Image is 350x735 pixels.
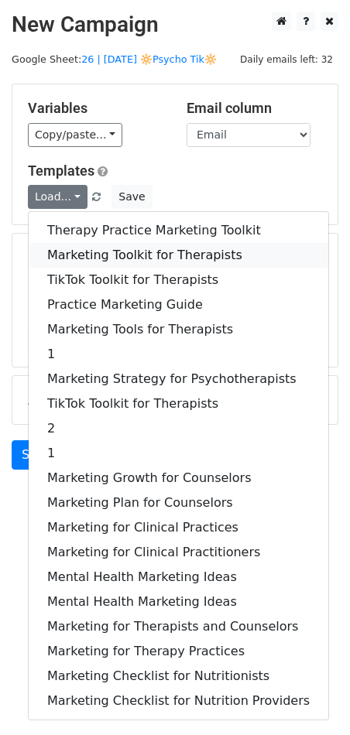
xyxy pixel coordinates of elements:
[29,540,328,565] a: Marketing for Clinical Practitioners
[29,391,328,416] a: TikTok Toolkit for Therapists
[235,51,338,68] span: Daily emails left: 32
[29,466,328,491] a: Marketing Growth for Counselors
[29,342,328,367] a: 1
[29,243,328,268] a: Marketing Toolkit for Therapists
[29,416,328,441] a: 2
[187,100,322,117] h5: Email column
[29,268,328,292] a: TikTok Toolkit for Therapists
[12,53,217,65] small: Google Sheet:
[29,565,328,590] a: Mental Health Marketing Ideas
[273,661,350,735] iframe: Chat Widget
[235,53,338,65] a: Daily emails left: 32
[29,218,328,243] a: Therapy Practice Marketing Toolkit
[29,664,328,689] a: Marketing Checklist for Nutritionists
[28,162,94,179] a: Templates
[29,689,328,713] a: Marketing Checklist for Nutrition Providers
[112,185,152,209] button: Save
[29,515,328,540] a: Marketing for Clinical Practices
[29,639,328,664] a: Marketing for Therapy Practices
[28,100,163,117] h5: Variables
[81,53,217,65] a: 26 | [DATE] 🔆Psycho Tik🔆
[29,367,328,391] a: Marketing Strategy for Psychotherapists
[28,185,87,209] a: Load...
[28,123,122,147] a: Copy/paste...
[29,614,328,639] a: Marketing for Therapists and Counselors
[29,590,328,614] a: Mental Health Marketing Ideas
[29,292,328,317] a: Practice Marketing Guide
[29,441,328,466] a: 1
[12,440,63,470] a: Send
[29,491,328,515] a: Marketing Plan for Counselors
[29,317,328,342] a: Marketing Tools for Therapists
[12,12,338,38] h2: New Campaign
